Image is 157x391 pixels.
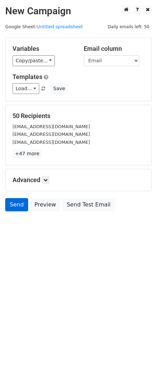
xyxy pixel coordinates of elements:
[13,124,90,129] small: [EMAIL_ADDRESS][DOMAIN_NAME]
[13,149,42,158] a: +47 more
[5,198,28,211] a: Send
[122,358,157,391] iframe: Chat Widget
[13,45,73,53] h5: Variables
[13,73,42,80] a: Templates
[30,198,60,211] a: Preview
[5,5,152,17] h2: New Campaign
[50,83,68,94] button: Save
[36,24,83,29] a: Untitled spreadsheet
[105,24,152,29] a: Daily emails left: 50
[13,55,55,66] a: Copy/paste...
[84,45,144,53] h5: Email column
[105,23,152,31] span: Daily emails left: 50
[13,140,90,145] small: [EMAIL_ADDRESS][DOMAIN_NAME]
[5,24,83,29] small: Google Sheet:
[62,198,115,211] a: Send Test Email
[13,176,144,184] h5: Advanced
[13,132,90,137] small: [EMAIL_ADDRESS][DOMAIN_NAME]
[13,112,144,120] h5: 50 Recipients
[13,83,39,94] a: Load...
